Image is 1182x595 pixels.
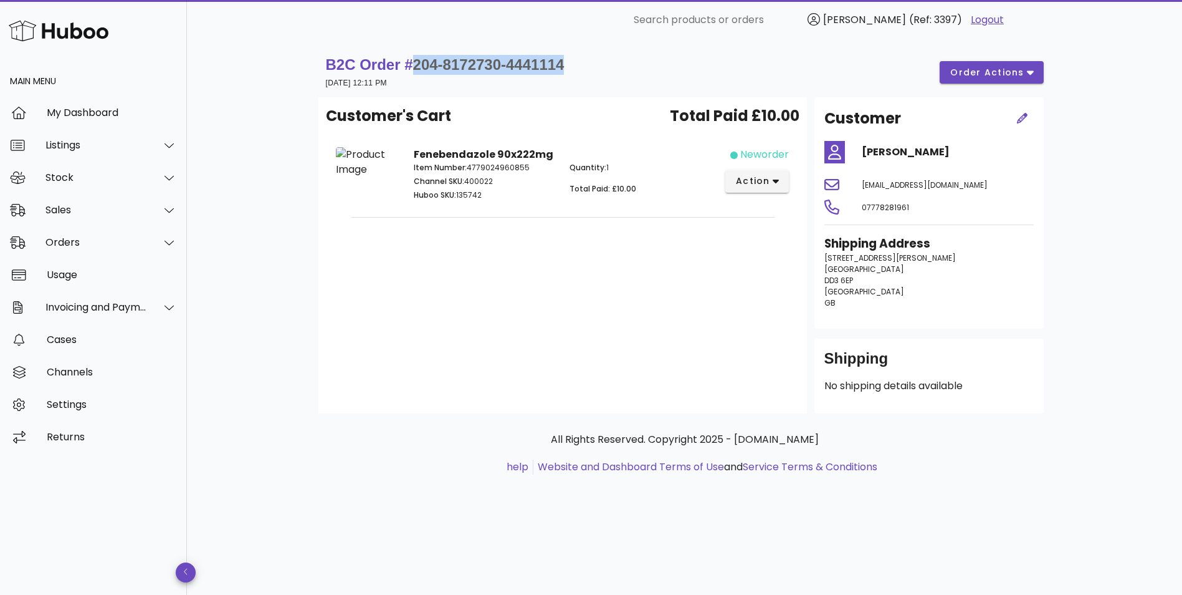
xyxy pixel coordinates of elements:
button: order actions [940,61,1043,84]
span: Item Number: [414,162,467,173]
p: 400022 [414,176,555,187]
div: Sales [45,204,147,216]
div: Invoicing and Payments [45,301,147,313]
small: [DATE] 12:11 PM [326,79,387,87]
div: Orders [45,236,147,248]
span: GB [824,297,836,308]
strong: Fenebendazole 90x222mg [414,147,553,162]
p: 1 [570,162,711,173]
p: 135742 [414,190,555,201]
a: Service Terms & Conditions [743,460,877,474]
img: Product Image [336,147,399,177]
span: action [735,175,770,188]
div: Shipping [824,349,1034,379]
a: Logout [971,12,1004,27]
span: Quantity: [570,162,606,173]
p: No shipping details available [824,379,1034,394]
button: action [725,170,789,193]
div: neworder [740,147,789,162]
span: [GEOGRAPHIC_DATA] [824,286,904,297]
div: Channels [47,366,177,378]
span: [EMAIL_ADDRESS][DOMAIN_NAME] [862,180,988,190]
p: All Rights Reserved. Copyright 2025 - [DOMAIN_NAME] [328,432,1041,447]
div: Listings [45,139,147,151]
h2: Customer [824,107,901,130]
span: [STREET_ADDRESS][PERSON_NAME] [824,253,956,263]
div: Stock [45,172,147,183]
span: (Ref: 3397) [909,12,962,27]
span: Total Paid £10.00 [670,105,799,127]
a: help [507,460,528,474]
div: Cases [47,334,177,346]
span: Total Paid: £10.00 [570,183,636,194]
li: and [533,460,877,475]
img: Huboo Logo [9,17,108,44]
strong: B2C Order # [326,56,565,73]
div: My Dashboard [47,107,177,119]
span: 07778281961 [862,202,909,213]
h4: [PERSON_NAME] [862,145,1034,160]
div: Usage [47,269,177,281]
span: Channel SKU: [414,176,464,186]
span: [PERSON_NAME] [823,12,906,27]
div: Settings [47,399,177,410]
span: order actions [950,66,1024,79]
span: Huboo SKU: [414,190,456,200]
p: 4779024960855 [414,162,555,173]
div: Returns [47,431,177,443]
span: 204-8172730-4441114 [413,56,565,73]
span: DD3 6EP [824,275,853,286]
h3: Shipping Address [824,235,1034,253]
a: Website and Dashboard Terms of Use [538,460,724,474]
span: Customer's Cart [326,105,451,127]
span: [GEOGRAPHIC_DATA] [824,264,904,274]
